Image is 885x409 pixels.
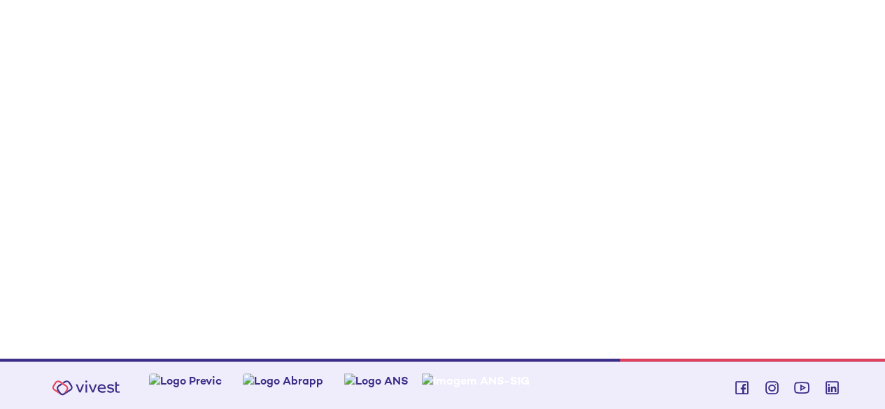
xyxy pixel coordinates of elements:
[44,372,128,403] img: Vivest
[243,373,323,388] img: Logo Abrapp
[149,373,222,388] img: Logo Previc
[422,373,530,388] img: Imagem ANS-SIG
[344,373,409,388] img: Logo ANS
